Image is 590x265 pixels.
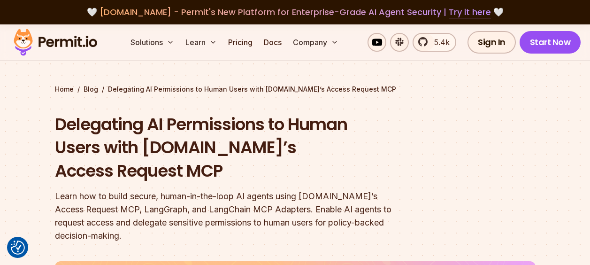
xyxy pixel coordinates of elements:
[55,190,415,242] div: Learn how to build secure, human-in-the-loop AI agents using [DOMAIN_NAME]’s Access Request MCP, ...
[55,113,415,183] h1: Delegating AI Permissions to Human Users with [DOMAIN_NAME]’s Access Request MCP
[182,33,221,52] button: Learn
[23,6,567,19] div: 🤍 🤍
[520,31,581,54] a: Start Now
[413,33,456,52] a: 5.4k
[55,85,536,94] div: / /
[100,6,491,18] span: [DOMAIN_NAME] - Permit's New Platform for Enterprise-Grade AI Agent Security |
[429,37,450,48] span: 5.4k
[224,33,256,52] a: Pricing
[55,85,74,94] a: Home
[9,26,101,58] img: Permit logo
[467,31,516,54] a: Sign In
[289,33,342,52] button: Company
[449,6,491,18] a: Try it here
[84,85,98,94] a: Blog
[11,241,25,255] img: Revisit consent button
[127,33,178,52] button: Solutions
[11,241,25,255] button: Consent Preferences
[260,33,285,52] a: Docs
